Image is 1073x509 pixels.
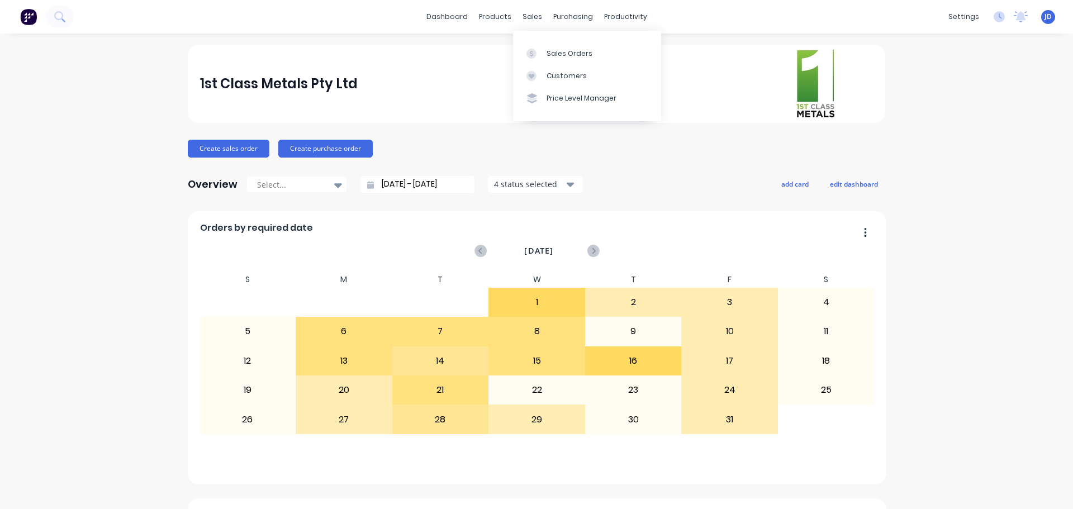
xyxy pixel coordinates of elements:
[489,405,585,433] div: 29
[586,405,681,433] div: 30
[524,245,553,257] span: [DATE]
[547,93,616,103] div: Price Level Manager
[682,288,777,316] div: 3
[200,376,296,404] div: 19
[20,8,37,25] img: Factory
[278,140,373,158] button: Create purchase order
[200,73,358,95] div: 1st Class Metals Pty Ltd
[488,176,583,193] button: 4 status selected
[795,48,836,120] img: 1st Class Metals Pty Ltd
[823,177,885,191] button: edit dashboard
[547,71,587,81] div: Customers
[1044,12,1052,22] span: JD
[188,140,269,158] button: Create sales order
[393,376,488,404] div: 21
[489,347,585,375] div: 15
[681,272,778,288] div: F
[682,347,777,375] div: 17
[586,347,681,375] div: 16
[682,317,777,345] div: 10
[200,317,296,345] div: 5
[599,8,653,25] div: productivity
[547,49,592,59] div: Sales Orders
[393,405,488,433] div: 28
[778,376,874,404] div: 25
[200,347,296,375] div: 12
[943,8,985,25] div: settings
[296,376,392,404] div: 20
[513,42,661,64] a: Sales Orders
[296,317,392,345] div: 6
[200,221,313,235] span: Orders by required date
[489,288,585,316] div: 1
[473,8,517,25] div: products
[778,317,874,345] div: 11
[548,8,599,25] div: purchasing
[296,405,392,433] div: 27
[393,347,488,375] div: 14
[682,405,777,433] div: 31
[778,272,875,288] div: S
[586,288,681,316] div: 2
[488,272,585,288] div: W
[489,376,585,404] div: 22
[778,347,874,375] div: 18
[494,178,564,190] div: 4 status selected
[200,405,296,433] div: 26
[682,376,777,404] div: 24
[586,376,681,404] div: 23
[393,317,488,345] div: 7
[778,288,874,316] div: 4
[586,317,681,345] div: 9
[774,177,816,191] button: add card
[585,272,682,288] div: T
[489,317,585,345] div: 8
[188,173,238,196] div: Overview
[392,272,489,288] div: T
[200,272,296,288] div: S
[513,87,661,110] a: Price Level Manager
[421,8,473,25] a: dashboard
[513,65,661,87] a: Customers
[296,272,392,288] div: M
[517,8,548,25] div: sales
[296,347,392,375] div: 13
